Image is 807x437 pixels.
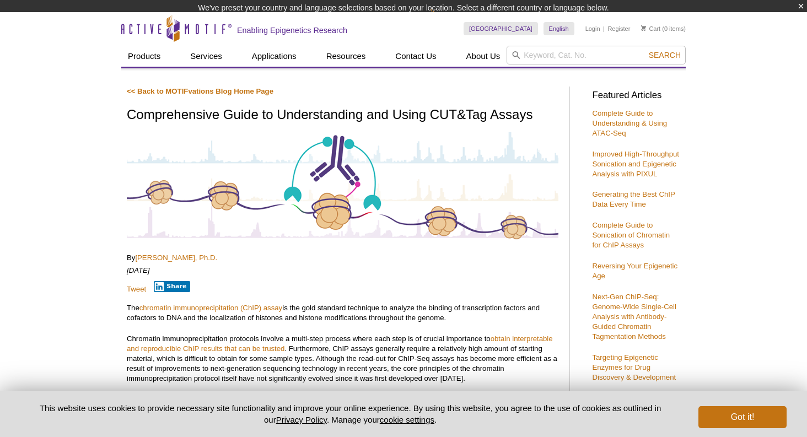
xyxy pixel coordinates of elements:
p: Chromatin immunoprecipitation protocols involve a multi-step process where each step is of crucia... [127,334,558,384]
h2: Enabling Epigenetics Research [237,25,347,35]
a: English [544,22,574,35]
input: Keyword, Cat. No. [507,46,686,64]
button: Share [154,281,191,292]
img: Change Here [431,8,460,34]
p: By [127,253,558,263]
a: Targeting Epigenetic Enzymes for Drug Discovery & Development [592,353,676,381]
h1: Comprehensive Guide to Understanding and Using CUT&Tag Assays [127,107,558,123]
a: [GEOGRAPHIC_DATA] [464,22,538,35]
a: About Us [460,46,507,67]
a: [PERSON_NAME], Ph.D. [135,253,217,262]
p: This website uses cookies to provide necessary site functionality and improve your online experie... [20,402,680,425]
button: Search [645,50,684,60]
a: Complete Guide to Sonication of Chromatin for ChIP Assays [592,221,670,249]
a: Cart [641,25,660,33]
a: Login [585,25,600,33]
span: Search [649,51,681,60]
img: Antibody-Based Tagmentation Notes [127,130,558,240]
a: chromatin immunoprecipitation (ChIP) assay [139,304,282,312]
a: Contact Us [389,46,443,67]
em: [DATE] [127,266,150,274]
a: Improved High-Throughput Sonication and Epigenetic Analysis with PIXUL [592,150,679,178]
a: Reversing Your Epigenetic Age [592,262,677,280]
a: Services [184,46,229,67]
button: cookie settings [380,415,434,424]
a: Resources [320,46,373,67]
a: Next-Gen ChIP-Seq: Genome-Wide Single-Cell Analysis with Antibody-Guided Chromatin Tagmentation M... [592,293,676,341]
a: Applications [245,46,303,67]
h3: Featured Articles [592,91,680,100]
a: Products [121,46,167,67]
a: Complete Guide to Understanding & Using ATAC-Seq [592,109,667,137]
a: << Back to MOTIFvations Blog Home Page [127,87,273,95]
img: Your Cart [641,25,646,31]
button: Got it! [698,406,787,428]
li: | [603,22,605,35]
a: obtain interpretable and reproducible ChIP results that can be trusted [127,335,553,353]
a: Privacy Policy [276,415,327,424]
p: The is the gold standard technique to analyze the binding of transcription factors and cofactors ... [127,303,558,323]
a: Generating the Best ChIP Data Every Time [592,190,675,208]
a: Tweet [127,285,146,293]
li: (0 items) [641,22,686,35]
a: Register [607,25,630,33]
